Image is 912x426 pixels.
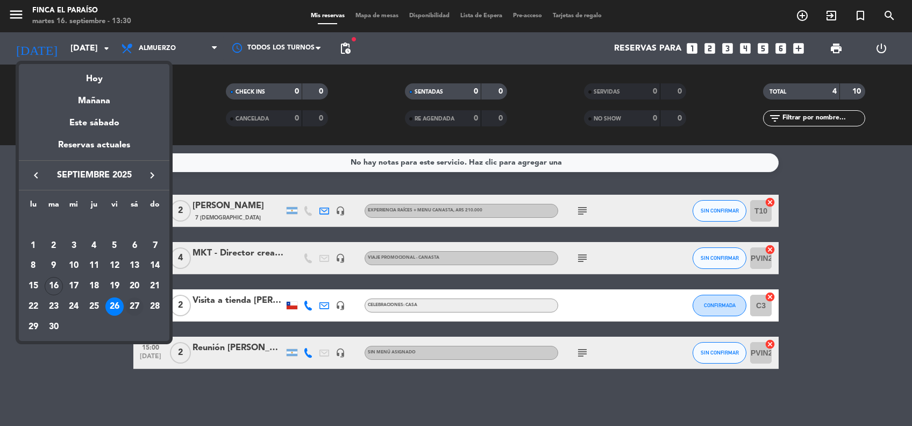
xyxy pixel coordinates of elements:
[85,297,103,316] div: 25
[45,237,63,255] div: 2
[23,276,44,296] td: 15 de septiembre de 2025
[63,236,84,256] td: 3 de septiembre de 2025
[125,236,145,256] td: 6 de septiembre de 2025
[45,257,63,275] div: 9
[24,318,42,336] div: 29
[105,257,124,275] div: 12
[125,296,145,317] td: 27 de septiembre de 2025
[105,277,124,295] div: 19
[104,296,125,317] td: 26 de septiembre de 2025
[125,276,145,296] td: 20 de septiembre de 2025
[44,276,64,296] td: 16 de septiembre de 2025
[65,277,83,295] div: 17
[104,198,125,215] th: viernes
[44,198,64,215] th: martes
[23,215,165,236] td: SEP.
[125,198,145,215] th: sábado
[23,317,44,337] td: 29 de septiembre de 2025
[85,237,103,255] div: 4
[125,297,144,316] div: 27
[23,296,44,317] td: 22 de septiembre de 2025
[63,256,84,276] td: 10 de septiembre de 2025
[45,277,63,295] div: 16
[146,297,164,316] div: 28
[24,297,42,316] div: 22
[24,257,42,275] div: 8
[125,256,145,276] td: 13 de septiembre de 2025
[85,277,103,295] div: 18
[46,168,142,182] span: septiembre 2025
[65,237,83,255] div: 3
[65,297,83,316] div: 24
[84,236,104,256] td: 4 de septiembre de 2025
[145,296,165,317] td: 28 de septiembre de 2025
[105,297,124,316] div: 26
[44,296,64,317] td: 23 de septiembre de 2025
[84,256,104,276] td: 11 de septiembre de 2025
[44,317,64,337] td: 30 de septiembre de 2025
[19,108,169,138] div: Este sábado
[142,168,162,182] button: keyboard_arrow_right
[145,276,165,296] td: 21 de septiembre de 2025
[146,169,159,182] i: keyboard_arrow_right
[24,237,42,255] div: 1
[63,198,84,215] th: miércoles
[24,277,42,295] div: 15
[85,257,103,275] div: 11
[84,296,104,317] td: 25 de septiembre de 2025
[145,236,165,256] td: 7 de septiembre de 2025
[30,169,42,182] i: keyboard_arrow_left
[84,198,104,215] th: jueves
[23,236,44,256] td: 1 de septiembre de 2025
[44,236,64,256] td: 2 de septiembre de 2025
[104,256,125,276] td: 12 de septiembre de 2025
[104,276,125,296] td: 19 de septiembre de 2025
[26,168,46,182] button: keyboard_arrow_left
[23,198,44,215] th: lunes
[105,237,124,255] div: 5
[125,237,144,255] div: 6
[63,296,84,317] td: 24 de septiembre de 2025
[45,318,63,336] div: 30
[146,277,164,295] div: 21
[104,236,125,256] td: 5 de septiembre de 2025
[45,297,63,316] div: 23
[19,138,169,160] div: Reservas actuales
[125,257,144,275] div: 13
[44,256,64,276] td: 9 de septiembre de 2025
[145,256,165,276] td: 14 de septiembre de 2025
[19,86,169,108] div: Mañana
[63,276,84,296] td: 17 de septiembre de 2025
[19,64,169,86] div: Hoy
[23,256,44,276] td: 8 de septiembre de 2025
[65,257,83,275] div: 10
[84,276,104,296] td: 18 de septiembre de 2025
[125,277,144,295] div: 20
[146,237,164,255] div: 7
[146,257,164,275] div: 14
[145,198,165,215] th: domingo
